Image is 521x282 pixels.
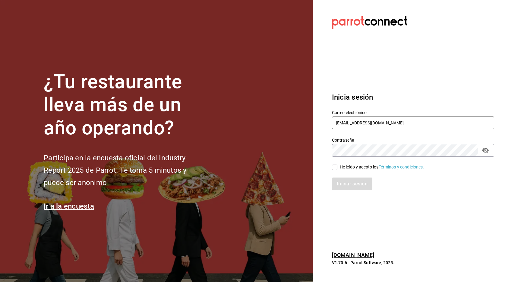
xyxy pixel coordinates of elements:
button: passwordField [480,145,491,155]
input: Ingresa tu correo electrónico [332,117,494,129]
div: He leído y acepto los [340,164,424,170]
label: Correo electrónico [332,110,494,114]
h2: Participa en la encuesta oficial del Industry Report 2025 de Parrot. Te toma 5 minutos y puede se... [44,152,207,189]
p: V1.70.6 - Parrot Software, 2025. [332,260,494,266]
a: Términos y condiciones. [379,165,424,169]
h1: ¿Tu restaurante lleva más de un año operando? [44,70,207,140]
a: [DOMAIN_NAME] [332,252,374,258]
a: Ir a la encuesta [44,202,94,210]
h3: Inicia sesión [332,92,494,103]
label: Contraseña [332,138,494,142]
